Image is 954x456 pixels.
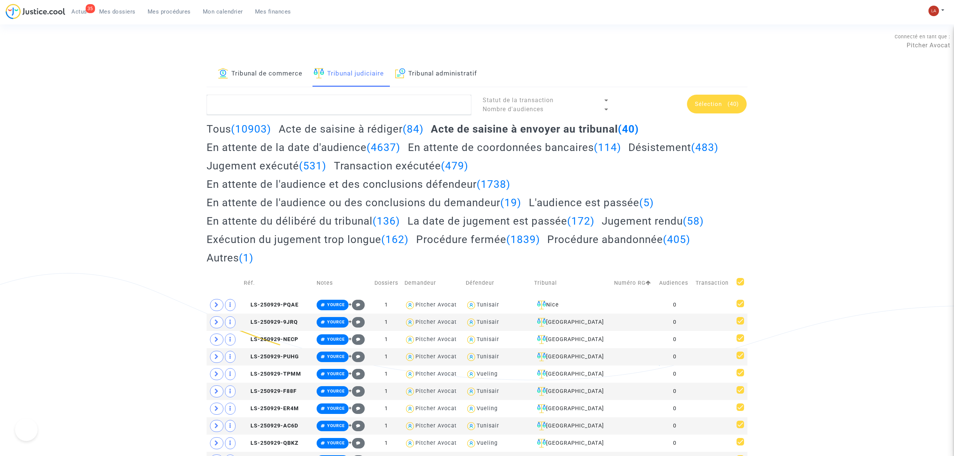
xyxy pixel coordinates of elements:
img: icon-faciliter-sm.svg [314,68,324,79]
div: Pitcher Avocat [415,319,457,325]
span: YOURCE [327,423,345,428]
div: [GEOGRAPHIC_DATA] [534,421,609,430]
span: Mes procédures [148,8,191,15]
img: icon-user.svg [466,369,477,380]
div: Pitcher Avocat [415,371,457,377]
div: Pitcher Avocat [415,405,457,412]
img: icon-user.svg [466,352,477,362]
img: icon-faciliter-sm.svg [537,335,546,344]
div: [GEOGRAPHIC_DATA] [534,387,609,396]
div: Tunisair [477,353,499,360]
div: [GEOGRAPHIC_DATA] [534,439,609,448]
span: (58) [683,215,704,227]
span: + [349,388,365,394]
td: 1 [371,296,402,314]
div: Vueling [477,371,498,377]
span: (162) [381,233,409,246]
span: + [349,319,365,325]
td: Demandeur [402,270,463,296]
td: 1 [371,314,402,331]
h2: En attente de l'audience ou des conclusions du demandeur [207,196,521,209]
a: Mon calendrier [197,6,249,17]
img: icon-faciliter-sm.svg [537,387,546,396]
span: YOURCE [327,441,345,445]
h2: Acte de saisine à rédiger [279,122,424,136]
img: icon-faciliter-sm.svg [537,421,546,430]
td: 0 [657,417,693,435]
a: Tribunal de commerce [218,61,302,87]
td: Réf. [241,270,314,296]
div: [GEOGRAPHIC_DATA] [534,335,609,344]
div: Pitcher Avocat [415,353,457,360]
div: Vueling [477,405,498,412]
div: Pitcher Avocat [415,440,457,446]
h2: Exécution du jugement trop longue [207,233,409,246]
td: Dossiers [371,270,402,296]
img: icon-faciliter-sm.svg [537,370,546,379]
img: jc-logo.svg [6,4,65,19]
img: icon-user.svg [466,317,477,328]
span: YOURCE [327,354,345,359]
td: 1 [371,365,402,383]
span: Mon calendrier [203,8,243,15]
div: [GEOGRAPHIC_DATA] [534,404,609,413]
h2: En attente de coordonnées bancaires [408,141,621,154]
img: icon-user.svg [405,300,415,311]
span: + [349,336,365,342]
h2: Tous [207,122,271,136]
span: (172) [567,215,595,227]
span: (4637) [367,141,400,154]
span: (479) [441,160,468,172]
span: (114) [594,141,621,154]
span: Actus [71,8,87,15]
td: Transaction [693,270,734,296]
div: Tunisair [477,302,499,308]
h2: En attente de l'audience et des conclusions défendeur [207,178,510,191]
div: Nice [534,300,609,310]
img: icon-user.svg [405,386,415,397]
td: Tribunal [531,270,611,296]
div: [GEOGRAPHIC_DATA] [534,318,609,327]
a: Mes procédures [142,6,197,17]
img: icon-user.svg [466,438,477,449]
div: Vueling [477,440,498,446]
span: (5) [639,196,654,209]
span: (84) [403,123,424,135]
img: 3f9b7d9779f7b0ffc2b90d026f0682a9 [928,6,939,16]
span: (1) [239,252,254,264]
h2: Procédure abandonnée [547,233,690,246]
div: Tunisair [477,423,499,429]
span: YOURCE [327,389,345,394]
span: (10903) [231,123,271,135]
div: 35 [86,4,95,13]
img: icon-faciliter-sm.svg [537,439,546,448]
span: (483) [691,141,719,154]
td: 0 [657,400,693,417]
h2: Autres [207,251,254,264]
img: icon-banque.svg [218,68,228,79]
h2: Jugement rendu [602,214,704,228]
img: icon-user.svg [405,421,415,432]
span: YOURCE [327,320,345,325]
span: (40) [618,123,639,135]
img: icon-faciliter-sm.svg [537,300,546,310]
img: icon-user.svg [466,300,477,311]
img: icon-user.svg [466,403,477,414]
td: Défendeur [463,270,531,296]
span: LS-250929-AC6D [244,423,298,429]
span: (1839) [506,233,540,246]
span: (1738) [477,178,510,190]
span: Mes dossiers [99,8,136,15]
span: LS-250929-ER4M [244,405,299,412]
h2: Procédure fermée [416,233,540,246]
img: icon-faciliter-sm.svg [537,352,546,361]
img: icon-faciliter-sm.svg [537,318,546,327]
span: YOURCE [327,337,345,342]
h2: En attente de la date d'audience [207,141,400,154]
span: + [349,370,365,377]
span: (136) [373,215,400,227]
td: 1 [371,348,402,365]
span: Nombre d'audiences [483,106,543,113]
h2: La date de jugement est passée [408,214,595,228]
td: 0 [657,435,693,452]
